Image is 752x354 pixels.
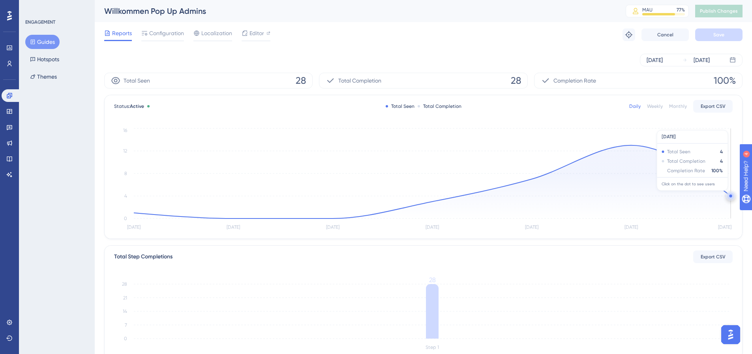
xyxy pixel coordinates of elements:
tspan: 21 [123,295,127,301]
div: Monthly [669,103,687,109]
span: 28 [511,74,521,87]
iframe: UserGuiding AI Assistant Launcher [719,323,743,346]
div: 77 % [677,7,685,13]
button: Themes [25,70,62,84]
tspan: 14 [123,309,127,314]
tspan: 4 [124,193,127,199]
div: Daily [629,103,641,109]
button: Export CSV [693,100,733,113]
button: Cancel [641,28,689,41]
span: Editor [249,28,264,38]
tspan: [DATE] [426,224,439,230]
tspan: [DATE] [525,224,538,230]
span: Configuration [149,28,184,38]
div: Total Completion [418,103,461,109]
tspan: [DATE] [227,224,240,230]
tspan: 7 [125,322,127,328]
div: 4 [55,4,57,10]
div: Willkommen Pop Up Admins [104,6,606,17]
button: Export CSV [693,250,733,263]
button: Publish Changes [695,5,743,17]
span: Need Help? [19,2,49,11]
tspan: 12 [123,148,127,154]
div: Total Step Completions [114,252,173,262]
tspan: [DATE] [127,224,141,230]
div: Total Seen [386,103,414,109]
span: Total Seen [124,76,150,85]
button: Hotspots [25,52,64,66]
span: Status: [114,103,144,109]
tspan: 8 [124,171,127,176]
tspan: 16 [123,128,127,133]
tspan: Step 1 [426,345,439,350]
div: [DATE] [694,55,710,65]
button: Guides [25,35,60,49]
span: 28 [296,74,306,87]
tspan: 28 [429,276,436,284]
span: Localization [201,28,232,38]
span: Export CSV [701,254,726,260]
div: MAU [642,7,653,13]
tspan: [DATE] [624,224,638,230]
span: Completion Rate [553,76,596,85]
span: Reports [112,28,132,38]
span: Active [130,104,144,109]
span: Cancel [657,32,673,38]
tspan: [DATE] [718,224,731,230]
span: Total Completion [338,76,381,85]
div: ENGAGEMENT [25,19,55,25]
span: Publish Changes [700,8,738,14]
div: [DATE] [647,55,663,65]
div: Weekly [647,103,663,109]
span: Save [713,32,724,38]
tspan: 0 [124,336,127,341]
tspan: 0 [124,216,127,221]
span: Export CSV [701,103,726,109]
tspan: 28 [122,281,127,287]
tspan: [DATE] [326,224,339,230]
span: 100% [714,74,736,87]
button: Save [695,28,743,41]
